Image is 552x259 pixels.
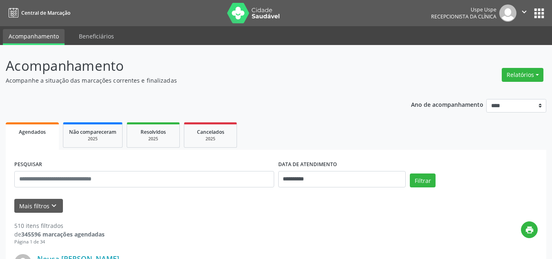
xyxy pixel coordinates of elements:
[69,136,116,142] div: 2025
[525,225,534,234] i: print
[532,6,546,20] button: apps
[6,76,384,85] p: Acompanhe a situação das marcações correntes e finalizadas
[516,5,532,22] button: 
[6,56,384,76] p: Acompanhamento
[49,201,58,210] i: keyboard_arrow_down
[133,136,174,142] div: 2025
[411,99,483,109] p: Ano de acompanhamento
[520,7,529,16] i: 
[14,199,63,213] button: Mais filtroskeyboard_arrow_down
[431,6,496,13] div: Uspe Uspe
[141,128,166,135] span: Resolvidos
[14,239,105,245] div: Página 1 de 34
[3,29,65,45] a: Acompanhamento
[21,9,70,16] span: Central de Marcação
[14,221,105,230] div: 510 itens filtrados
[431,13,496,20] span: Recepcionista da clínica
[521,221,538,238] button: print
[14,158,42,171] label: PESQUISAR
[190,136,231,142] div: 2025
[73,29,120,43] a: Beneficiários
[69,128,116,135] span: Não compareceram
[499,5,516,22] img: img
[502,68,543,82] button: Relatórios
[21,230,105,238] strong: 345596 marcações agendadas
[197,128,224,135] span: Cancelados
[278,158,337,171] label: DATA DE ATENDIMENTO
[14,230,105,239] div: de
[6,6,70,20] a: Central de Marcação
[19,128,46,135] span: Agendados
[410,173,436,187] button: Filtrar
